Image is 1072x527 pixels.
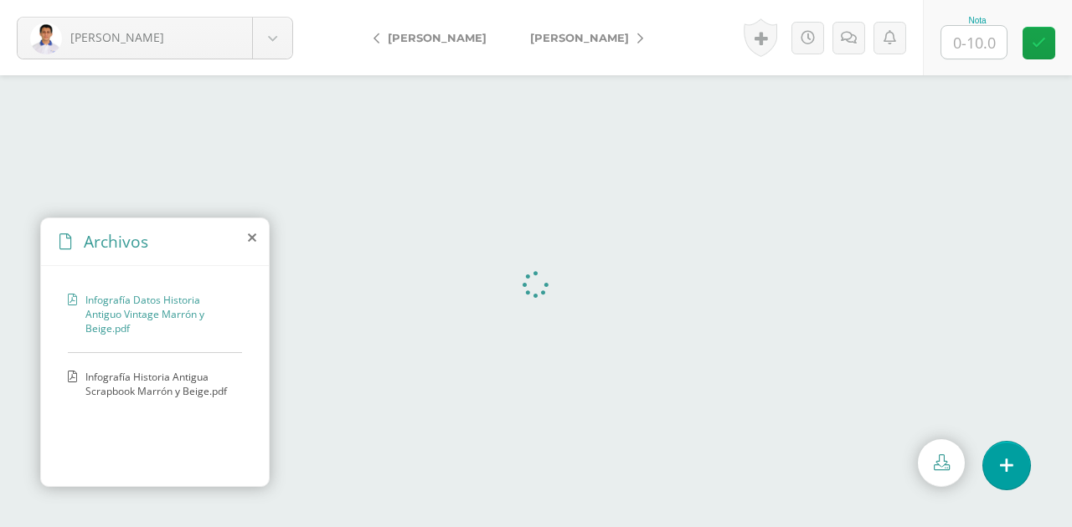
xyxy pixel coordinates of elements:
[508,18,657,58] a: [PERSON_NAME]
[85,293,234,335] span: Infografía Datos Historia Antiguo Vintage Marrón y Beige.pdf
[530,31,629,44] span: [PERSON_NAME]
[248,231,256,244] i: close
[85,370,234,398] span: Infografía Historia Antigua Scrapbook Marrón y Beige.pdf
[30,23,62,54] img: de82e66dc45f31e9fb20f2a0efb00100.png
[388,31,487,44] span: [PERSON_NAME]
[941,16,1014,25] div: Nota
[941,26,1007,59] input: 0-10.0
[70,29,164,45] span: [PERSON_NAME]
[360,18,508,58] a: [PERSON_NAME]
[18,18,292,59] a: [PERSON_NAME]
[84,230,148,253] span: Archivos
